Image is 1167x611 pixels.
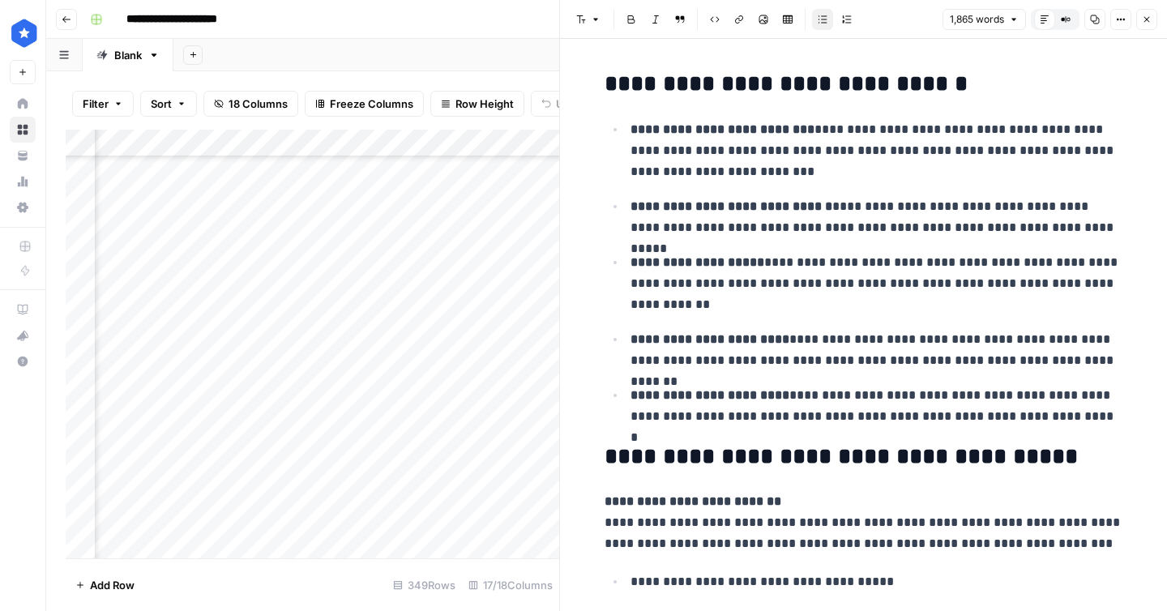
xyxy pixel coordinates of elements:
[10,143,36,169] a: Your Data
[305,91,424,117] button: Freeze Columns
[10,13,36,53] button: Workspace: ConsumerAffairs
[943,9,1026,30] button: 1,865 words
[151,96,172,112] span: Sort
[83,96,109,112] span: Filter
[430,91,524,117] button: Row Height
[10,297,36,323] a: AirOps Academy
[10,117,36,143] a: Browse
[66,572,144,598] button: Add Row
[10,19,39,48] img: ConsumerAffairs Logo
[203,91,298,117] button: 18 Columns
[11,323,35,348] div: What's new?
[83,39,173,71] a: Blank
[950,12,1004,27] span: 1,865 words
[10,91,36,117] a: Home
[72,91,134,117] button: Filter
[10,169,36,194] a: Usage
[387,572,462,598] div: 349 Rows
[229,96,288,112] span: 18 Columns
[114,47,142,63] div: Blank
[10,194,36,220] a: Settings
[330,96,413,112] span: Freeze Columns
[90,577,135,593] span: Add Row
[455,96,514,112] span: Row Height
[10,348,36,374] button: Help + Support
[140,91,197,117] button: Sort
[10,323,36,348] button: What's new?
[531,91,594,117] button: Undo
[462,572,559,598] div: 17/18 Columns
